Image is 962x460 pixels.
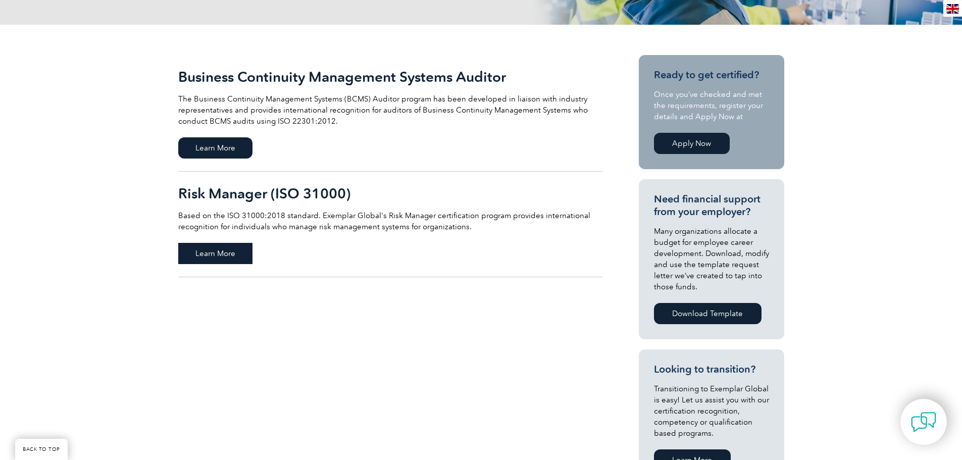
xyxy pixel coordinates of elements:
[946,4,959,14] img: en
[911,410,936,435] img: contact-chat.png
[178,243,252,264] span: Learn More
[178,172,602,277] a: Risk Manager (ISO 31000) Based on the ISO 31000:2018 standard. Exemplar Global's Risk Manager cer...
[654,383,769,439] p: Transitioning to Exemplar Global is easy! Let us assist you with our certification recognition, c...
[178,210,602,232] p: Based on the ISO 31000:2018 standard. Exemplar Global's Risk Manager certification program provid...
[654,226,769,292] p: Many organizations allocate a budget for employee career development. Download, modify and use th...
[654,69,769,81] h3: Ready to get certified?
[178,69,602,85] h2: Business Continuity Management Systems Auditor
[654,133,730,154] a: Apply Now
[654,89,769,122] p: Once you’ve checked and met the requirements, register your details and Apply Now at
[654,303,762,324] a: Download Template
[654,363,769,376] h3: Looking to transition?
[178,185,602,201] h2: Risk Manager (ISO 31000)
[178,55,602,172] a: Business Continuity Management Systems Auditor The Business Continuity Management Systems (BCMS) ...
[654,193,769,218] h3: Need financial support from your employer?
[178,137,252,159] span: Learn More
[15,439,68,460] a: BACK TO TOP
[178,93,602,127] p: The Business Continuity Management Systems (BCMS) Auditor program has been developed in liaison w...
